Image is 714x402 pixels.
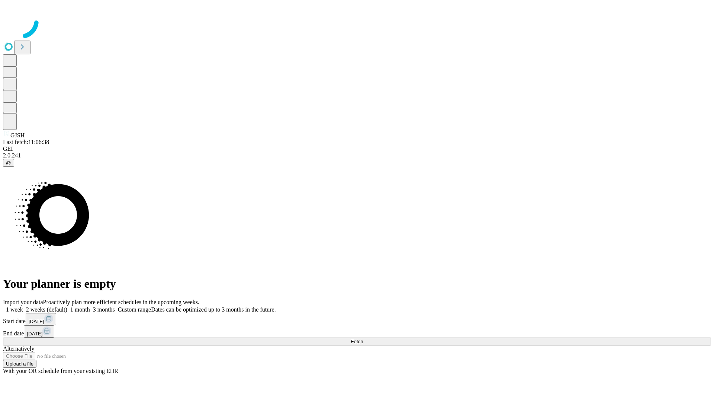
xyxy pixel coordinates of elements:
[26,313,56,325] button: [DATE]
[3,146,711,152] div: GEI
[26,306,67,313] span: 2 weeks (default)
[3,277,711,291] h1: Your planner is empty
[3,345,34,352] span: Alternatively
[3,313,711,325] div: Start date
[43,299,199,305] span: Proactively plan more efficient schedules in the upcoming weeks.
[351,339,363,344] span: Fetch
[3,299,43,305] span: Import your data
[29,319,44,324] span: [DATE]
[3,360,36,368] button: Upload a file
[3,159,14,167] button: @
[3,338,711,345] button: Fetch
[118,306,151,313] span: Custom range
[151,306,276,313] span: Dates can be optimized up to 3 months in the future.
[27,331,42,336] span: [DATE]
[10,132,25,138] span: GJSH
[6,160,11,166] span: @
[93,306,115,313] span: 3 months
[6,306,23,313] span: 1 week
[3,325,711,338] div: End date
[70,306,90,313] span: 1 month
[24,325,54,338] button: [DATE]
[3,368,118,374] span: With your OR schedule from your existing EHR
[3,139,49,145] span: Last fetch: 11:06:38
[3,152,711,159] div: 2.0.241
